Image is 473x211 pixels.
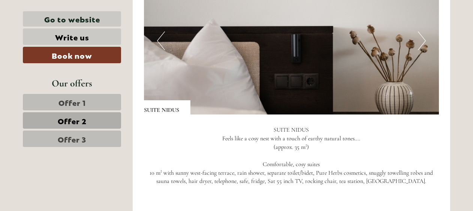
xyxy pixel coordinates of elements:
[23,28,121,45] a: Write us
[23,47,121,63] a: Book now
[58,97,86,107] span: Offer 1
[418,31,426,50] button: Next
[157,31,165,50] button: Previous
[144,126,439,186] p: SUITE NIDUS Feels like a cosy nest with a touch of earthy natural tones.... (approx. 35 m²) Comfo...
[23,11,121,27] a: Go to website
[144,100,190,114] div: SUITE NIDUS
[23,76,121,90] div: Our offers
[58,115,87,126] span: Offer 2
[58,134,86,144] span: Offer 3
